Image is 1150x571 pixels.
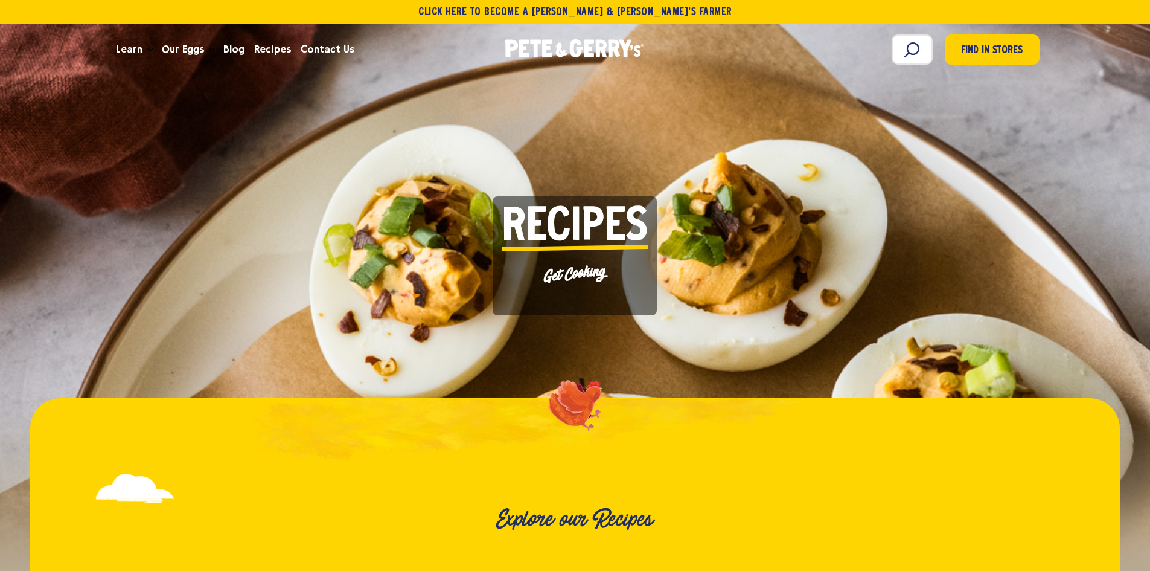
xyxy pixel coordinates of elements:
[945,34,1040,65] a: Find in Stores
[892,34,933,65] input: Search
[223,42,244,57] span: Blog
[219,33,249,66] a: Blog
[249,33,296,66] a: Recipes
[254,42,291,57] span: Recipes
[296,33,359,66] a: Contact Us
[147,48,153,52] button: Open the dropdown menu for Learn
[157,33,209,66] a: Our Eggs
[502,205,648,251] span: Recipes
[502,257,649,289] p: Get Cooking
[301,42,354,57] span: Contact Us
[116,42,142,57] span: Learn
[121,506,1029,532] h2: Explore our Recipes
[961,43,1023,59] span: Find in Stores
[162,42,204,57] span: Our Eggs
[209,48,215,52] button: Open the dropdown menu for Our Eggs
[111,33,147,66] a: Learn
